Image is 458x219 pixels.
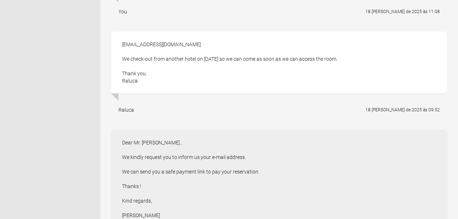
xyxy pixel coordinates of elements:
[111,32,447,93] div: [EMAIL_ADDRESS][DOMAIN_NAME] We check-out from another hotel on [DATE] so we can come as soon as ...
[118,8,127,15] div: You
[365,107,440,112] flynt-date-display: 18 [PERSON_NAME] de 2025 às 09:52
[365,9,440,14] flynt-date-display: 18 [PERSON_NAME] de 2025 às 11:08
[118,106,134,114] div: Raluca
